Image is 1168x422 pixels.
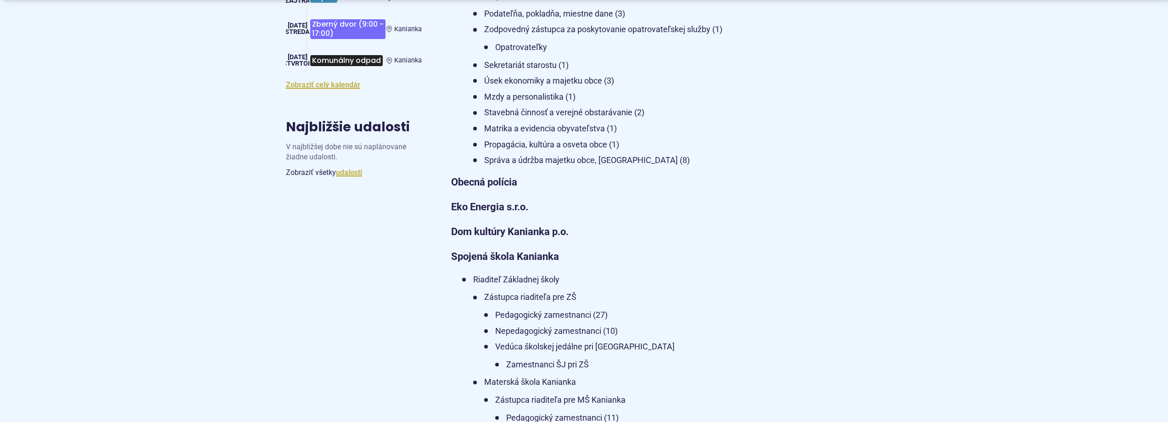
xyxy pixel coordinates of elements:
span: [DATE] [288,22,307,29]
span: Kanianka [394,56,422,64]
span: Zberný dvor (9:00 - 17:00) [310,19,386,39]
span: Kanianka [394,25,422,33]
li: Nepedagogický zamestnanci (10) [484,324,777,338]
li: Opatrovateľky [484,40,777,55]
li: Správa a údržba majetku obce, [GEOGRAPHIC_DATA] (8) [473,153,777,168]
li: Úsek ekonomiky a majetku obce (3) [473,74,777,88]
h3: Najbližšie udalosti [286,120,410,135]
span: [DATE] [288,53,307,61]
li: Mzdy a personalistika (1) [473,90,777,104]
strong: Spojená škola Kanianka [451,251,559,262]
li: Zástupca riaditeľa pre ZŠ [473,290,777,371]
span: Komunálny odpad [310,55,383,66]
p: V najbližšej dobe nie sú naplánované žiadne udalosti. [286,142,422,166]
p: Zobraziť všetky [286,166,422,179]
strong: Dom kultúry Kanianka p.o. [451,226,569,237]
li: Vedúca školskej jedálne pri [GEOGRAPHIC_DATA] [484,340,777,371]
strong: Obecná polícia [451,176,517,188]
span: streda [285,28,310,36]
a: Zobraziť všetky udalosti [336,168,362,177]
a: Zobraziť celý kalendár [286,80,360,89]
a: Zberný dvor (9:00 - 17:00) Kanianka [DATE] streda [286,16,422,43]
li: Pedagogický zamestnanci (27) [484,308,777,322]
li: Stavebná činnosť a verejné obstarávanie (2) [473,106,777,120]
strong: Eko Energia s.r.o. [451,201,528,213]
li: Matrika a evidencia obyvateľstva (1) [473,122,777,136]
li: Sekretariát starostu (1) [473,58,777,73]
li: Propagácia, kultúra a osveta obce (1) [473,138,777,152]
li: Zodpovedný zástupca za poskytovanie opatrovateľskej služby (1) [473,23,777,54]
li: Zamestnanci ŠJ pri ZŠ [495,358,777,372]
span: štvrtok [283,60,312,68]
li: Podateľňa, pokladňa, miestne dane (3) [473,7,777,21]
a: Komunálny odpad Kanianka [DATE] štvrtok [286,50,422,71]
